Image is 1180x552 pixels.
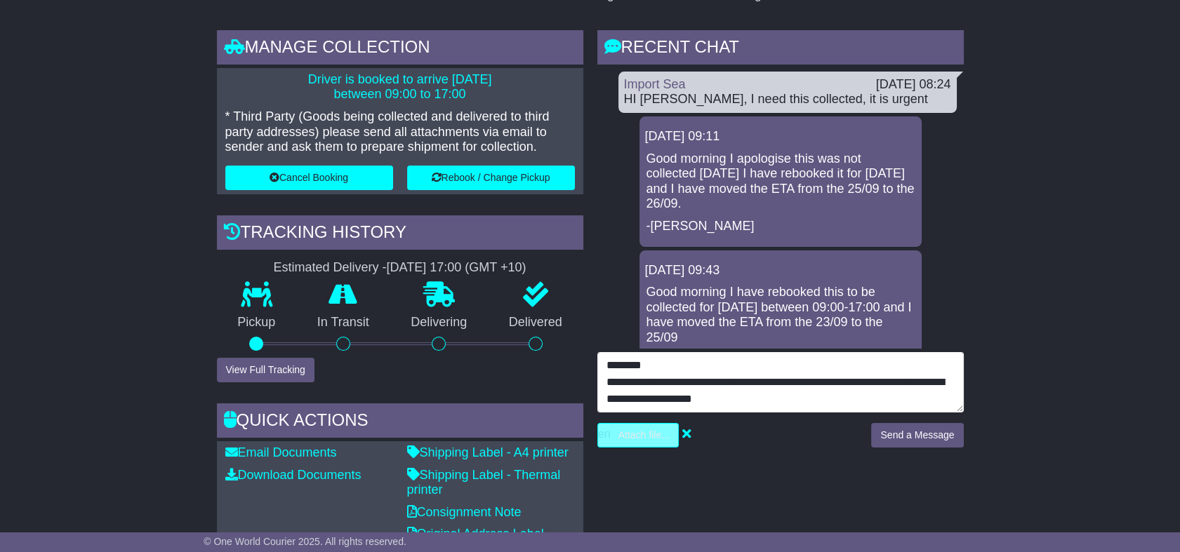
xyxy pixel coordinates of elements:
[488,315,583,330] p: Delivered
[876,77,951,93] div: [DATE] 08:24
[624,92,951,107] div: HI [PERSON_NAME], I need this collected, it is urgent
[407,468,561,497] a: Shipping Label - Thermal printer
[407,505,522,519] a: Consignment Note
[225,445,337,459] a: Email Documents
[647,285,915,345] p: Good morning I have rebooked this to be collected for [DATE] between 09:00-17:00 and I have moved...
[225,109,575,155] p: * Third Party (Goods being collected and delivered to third party addresses) please send all atta...
[217,315,297,330] p: Pickup
[407,166,575,190] button: Rebook / Change Pickup
[217,260,583,276] div: Estimated Delivery -
[645,263,916,278] div: [DATE] 09:43
[225,468,362,482] a: Download Documents
[647,219,915,234] p: -[PERSON_NAME]
[217,215,583,253] div: Tracking history
[217,30,583,68] div: Manage collection
[204,536,406,547] span: © One World Courier 2025. All rights reserved.
[597,30,964,68] div: RECENT CHAT
[645,129,916,144] div: [DATE] 09:11
[624,77,686,91] a: Import Sea
[647,152,915,212] p: Good morning I apologise this was not collected [DATE] I have rebooked it for [DATE] and I have m...
[225,166,393,190] button: Cancel Booking
[217,358,314,382] button: View Full Tracking
[387,260,526,276] div: [DATE] 17:00 (GMT +10)
[217,403,583,441] div: Quick Actions
[296,315,390,330] p: In Transit
[225,72,575,102] p: Driver is booked to arrive [DATE] between 09:00 to 17:00
[407,445,569,459] a: Shipping Label - A4 printer
[407,527,544,541] a: Original Address Label
[390,315,489,330] p: Delivering
[871,423,963,447] button: Send a Message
